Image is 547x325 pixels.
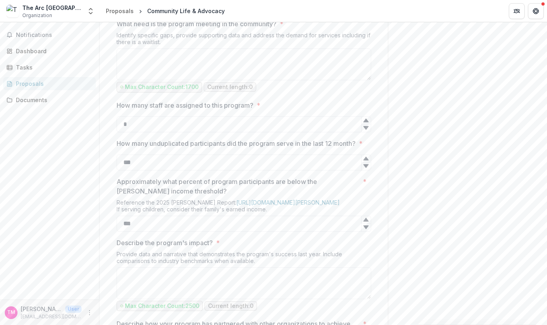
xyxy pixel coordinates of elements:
[117,19,276,29] p: What need is the program meeting in the community?
[147,7,225,15] div: Community Life & Advocacy
[3,77,96,90] a: Proposals
[103,5,137,17] a: Proposals
[125,303,199,310] p: Max Character Count: 2500
[16,96,90,104] div: Documents
[236,199,340,206] a: [URL][DOMAIN_NAME][PERSON_NAME]
[3,29,96,41] button: Notifications
[117,101,253,110] p: How many staff are assigned to this program?
[3,93,96,106] a: Documents
[16,47,90,55] div: Dashboard
[117,139,356,148] p: How many unduplicated participants did the program serve in the last 12 month?
[22,4,82,12] div: The Arc [GEOGRAPHIC_DATA][US_STATE]
[117,199,371,216] div: Reference the 2025 [PERSON_NAME] Report: If serving children, consider their family's earned income.
[509,3,525,19] button: Partners
[21,313,82,320] p: [EMAIL_ADDRESS][DOMAIN_NAME]
[117,177,360,196] p: Approximately what percent of program participants are below the [PERSON_NAME] income threshold?
[16,32,93,39] span: Notifications
[106,7,134,15] div: Proposals
[207,84,253,91] p: Current length: 0
[85,308,94,317] button: More
[3,61,96,74] a: Tasks
[16,63,90,72] div: Tasks
[117,32,371,48] div: Identify specific gaps, provide supporting data and address the demand for services including if ...
[6,5,19,17] img: The Arc Eastern Connecticut
[3,44,96,58] a: Dashboard
[16,79,90,88] div: Proposals
[21,305,62,313] p: [PERSON_NAME]
[7,310,15,315] div: Thomas McKenna
[117,251,371,267] div: Provide data and narrative that demonstrates the program's success last year. Include comparisons...
[103,5,228,17] nav: breadcrumb
[65,306,82,313] p: User
[125,84,199,91] p: Max Character Count: 1700
[117,238,213,248] p: Describe the program's impact?
[528,3,544,19] button: Get Help
[85,3,96,19] button: Open entity switcher
[208,303,253,310] p: Current length: 0
[22,12,52,19] span: Organization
